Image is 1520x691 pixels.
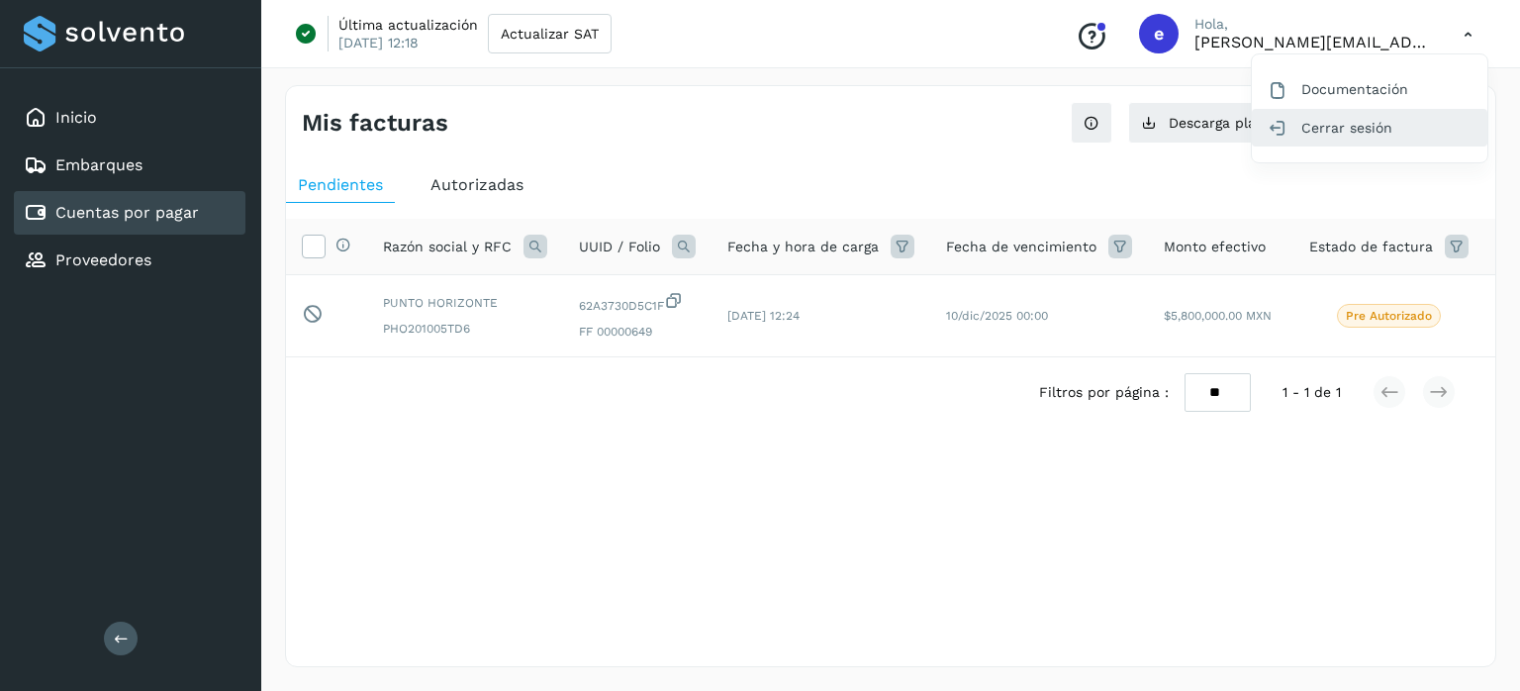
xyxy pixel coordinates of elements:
[1252,70,1487,108] div: Documentación
[1252,109,1487,147] div: Cerrar sesión
[55,250,151,269] a: Proveedores
[14,239,245,282] div: Proveedores
[55,203,199,222] a: Cuentas por pagar
[55,108,97,127] a: Inicio
[14,96,245,140] div: Inicio
[55,155,142,174] a: Embarques
[14,144,245,187] div: Embarques
[14,191,245,235] div: Cuentas por pagar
